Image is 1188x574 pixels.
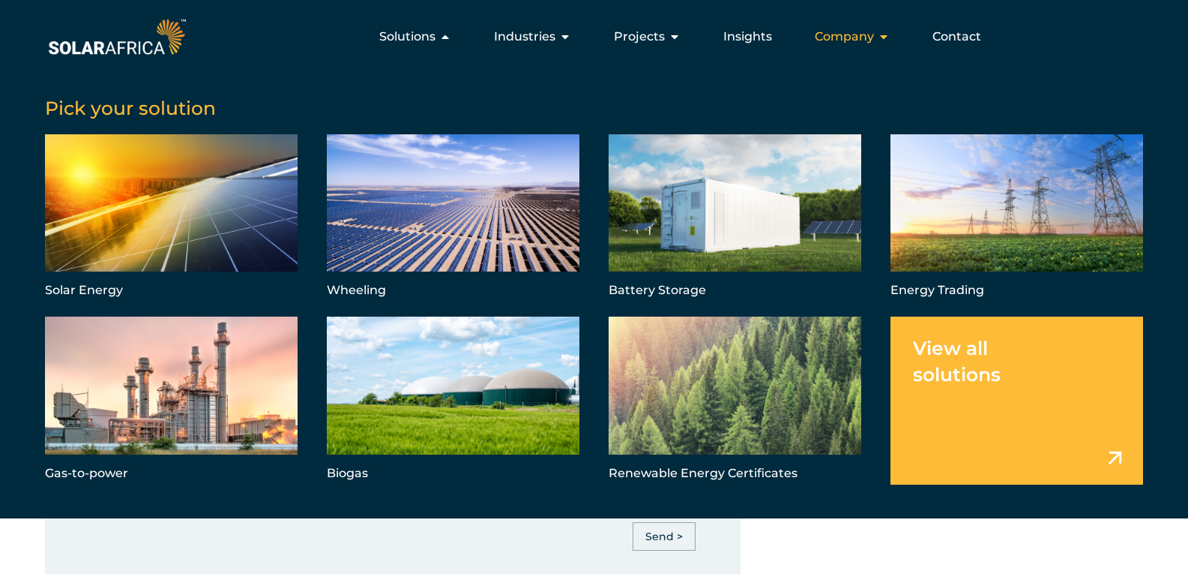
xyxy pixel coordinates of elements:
[614,28,665,46] span: Projects
[189,22,993,52] div: Menu Toggle
[723,28,772,46] a: Insights
[45,97,1143,119] h5: Pick your solution
[494,28,555,46] span: Industries
[189,22,993,52] nav: Menu
[45,134,298,302] a: Solar Energy
[932,28,981,46] a: Contact
[633,522,696,551] input: Send >
[815,28,874,46] span: Company
[890,317,1143,484] a: View all solutions
[379,28,435,46] span: Solutions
